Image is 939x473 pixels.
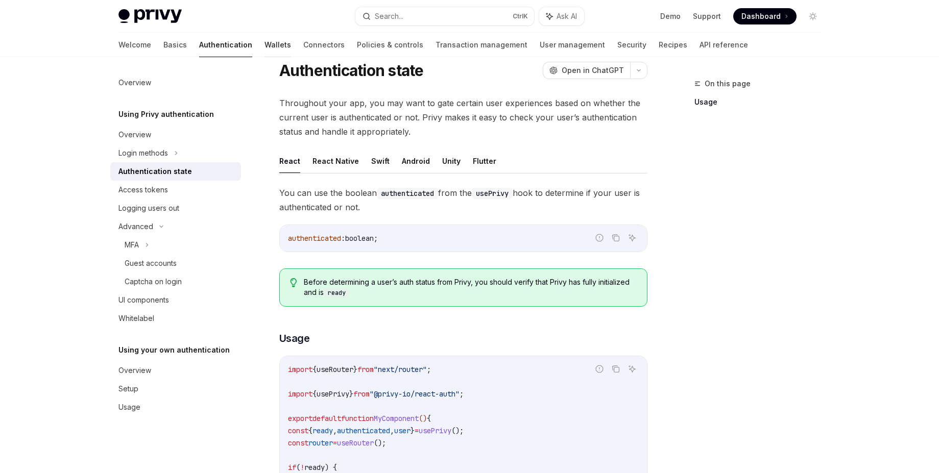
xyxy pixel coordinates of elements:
[625,231,639,244] button: Ask AI
[118,108,214,120] h5: Using Privy authentication
[288,463,296,472] span: if
[110,162,241,181] a: Authentication state
[337,426,390,435] span: authenticated
[110,361,241,380] a: Overview
[110,291,241,309] a: UI components
[693,11,721,21] a: Support
[539,7,584,26] button: Ask AI
[377,188,438,199] code: authenticated
[110,254,241,272] a: Guest accounts
[543,62,630,79] button: Open in ChatGPT
[279,331,310,345] span: Usage
[442,149,461,173] button: Unity
[118,165,192,178] div: Authentication state
[288,426,308,435] span: const
[805,8,821,24] button: Toggle dark mode
[110,309,241,328] a: Whitelabel
[341,414,374,423] span: function
[540,33,605,57] a: User management
[427,414,431,423] span: {
[118,312,154,325] div: Whitelabel
[411,426,415,435] span: }
[660,11,681,21] a: Demo
[110,398,241,416] a: Usage
[357,33,423,57] a: Policies & controls
[279,96,647,139] span: Throughout your app, you may want to gate certain user experiences based on whether the current u...
[163,33,187,57] a: Basics
[374,414,419,423] span: MyComponent
[110,380,241,398] a: Setup
[419,426,451,435] span: usePrivy
[312,426,333,435] span: ready
[118,364,151,377] div: Overview
[419,414,427,423] span: ()
[317,365,353,374] span: useRouter
[312,389,317,399] span: {
[694,94,829,110] a: Usage
[264,33,291,57] a: Wallets
[374,234,378,243] span: ;
[473,149,496,173] button: Flutter
[288,438,308,447] span: const
[118,77,151,89] div: Overview
[345,234,374,243] span: boolean
[705,78,751,90] span: On this page
[370,389,460,399] span: "@privy-io/react-auth"
[118,220,153,233] div: Advanced
[593,231,606,244] button: Report incorrect code
[296,463,300,472] span: (
[288,365,312,374] span: import
[427,365,431,374] span: ;
[355,7,534,26] button: Search...CtrlK
[349,389,353,399] span: }
[304,277,636,298] span: Before determining a user’s auth status from Privy, you should verify that Privy has fully initia...
[659,33,687,57] a: Recipes
[125,239,139,251] div: MFA
[312,414,341,423] span: default
[333,426,337,435] span: ,
[625,362,639,376] button: Ask AI
[118,129,151,141] div: Overview
[304,463,325,472] span: ready
[333,438,337,447] span: =
[125,257,177,269] div: Guest accounts
[308,438,333,447] span: router
[118,202,179,214] div: Logging users out
[308,426,312,435] span: {
[279,61,424,80] h1: Authentication state
[300,463,304,472] span: !
[375,10,403,22] div: Search...
[199,33,252,57] a: Authentication
[733,8,797,24] a: Dashboard
[110,181,241,199] a: Access tokens
[118,9,182,23] img: light logo
[324,288,350,298] code: ready
[374,438,386,447] span: ();
[415,426,419,435] span: =
[337,438,374,447] span: useRouter
[118,401,140,413] div: Usage
[290,278,297,287] svg: Tip
[513,12,528,20] span: Ctrl K
[451,426,464,435] span: ();
[374,365,427,374] span: "next/router"
[557,11,577,21] span: Ask AI
[288,234,341,243] span: authenticated
[394,426,411,435] span: user
[357,365,374,374] span: from
[118,383,138,395] div: Setup
[288,414,312,423] span: export
[125,276,182,288] div: Captcha on login
[110,126,241,144] a: Overview
[279,149,300,173] button: React
[312,365,317,374] span: {
[325,463,337,472] span: ) {
[110,272,241,291] a: Captcha on login
[472,188,513,199] code: usePrivy
[609,362,622,376] button: Copy the contents from the code block
[118,294,169,306] div: UI components
[312,149,359,173] button: React Native
[279,186,647,214] span: You can use the boolean from the hook to determine if your user is authenticated or not.
[390,426,394,435] span: ,
[118,33,151,57] a: Welcome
